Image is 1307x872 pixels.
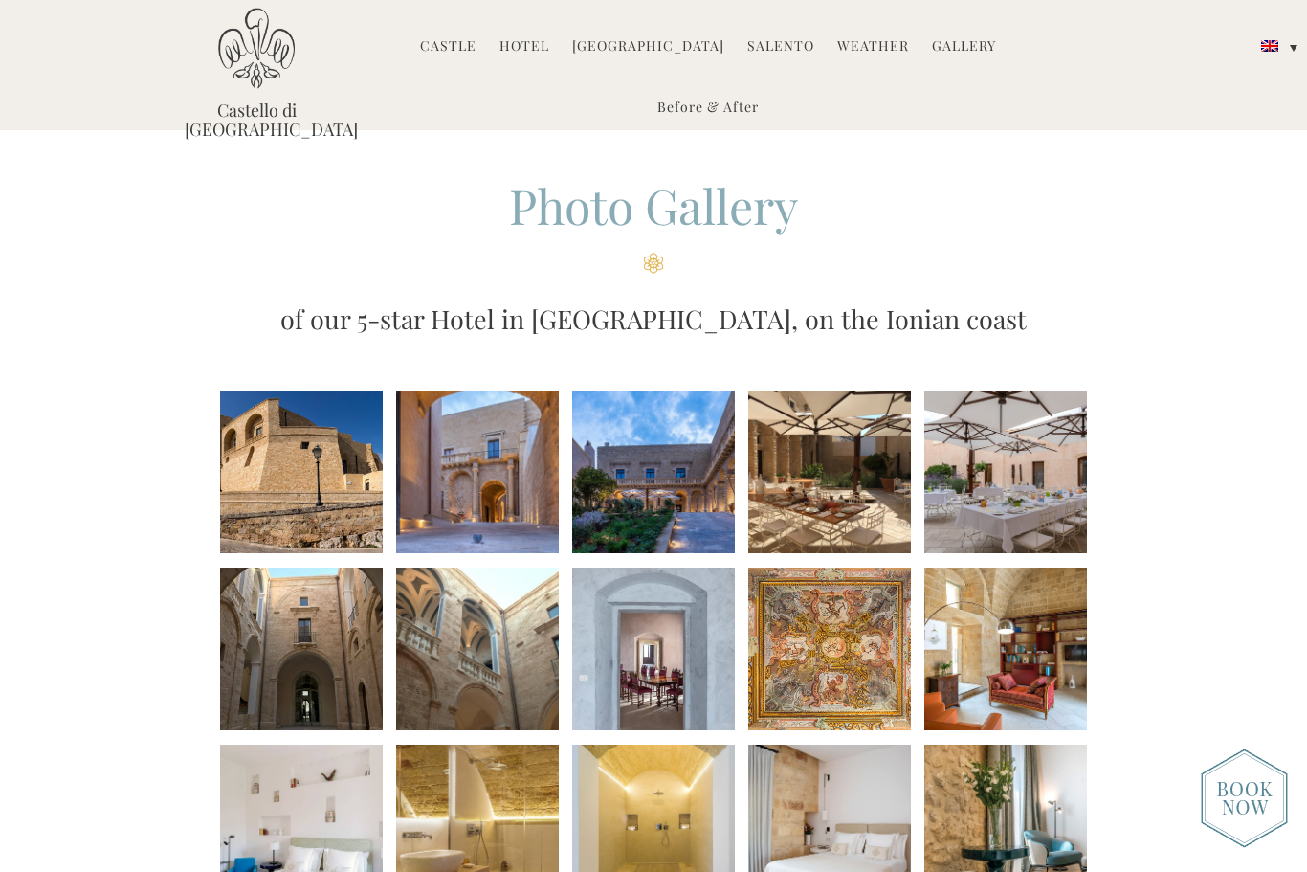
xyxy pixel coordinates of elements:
a: Salento [747,36,814,58]
h2: Photo Gallery [185,173,1122,274]
img: new-booknow.png [1201,749,1288,848]
a: Before & After [657,98,759,120]
a: Castello di [GEOGRAPHIC_DATA] [185,101,328,139]
a: Gallery [932,36,996,58]
img: English [1261,40,1278,52]
a: Castle [420,36,476,58]
img: Castello di Ugento [218,8,295,89]
h3: of our 5-star Hotel in [GEOGRAPHIC_DATA], on the Ionian coast [185,300,1122,338]
a: Weather [837,36,909,58]
a: [GEOGRAPHIC_DATA] [572,36,724,58]
a: Hotel [499,36,549,58]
